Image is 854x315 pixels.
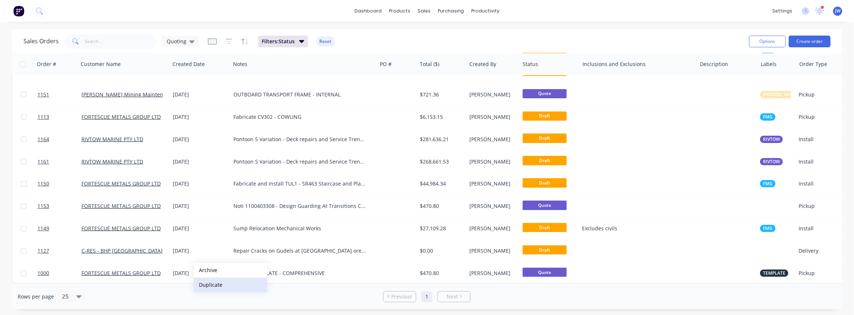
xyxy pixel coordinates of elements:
[37,84,81,106] a: 1151
[391,293,412,300] span: Previous
[172,61,205,68] div: Created Date
[760,158,783,165] button: RIVTOW
[799,202,844,210] div: Pickup
[173,113,228,121] div: [DATE]
[37,247,49,254] span: 1127
[37,61,56,68] div: Order #
[37,128,81,150] a: 1164
[760,180,775,187] button: FMG
[763,158,780,165] span: RIVTOW
[81,270,161,276] a: FORTESCUE METALS GROUP LTD
[37,158,49,165] span: 1161
[799,225,844,232] div: Install
[523,89,567,98] span: Quote
[523,201,567,210] span: Quote
[23,38,59,45] h1: Sales Orders
[799,61,827,68] div: Order Type
[173,136,228,143] div: [DATE]
[262,38,295,45] span: Filters: Status
[81,247,163,254] a: C-RES - BHP [GEOGRAPHIC_DATA]
[18,293,54,300] span: Rows per page
[760,113,775,121] button: FMG
[37,180,49,187] span: 1150
[420,270,461,277] div: $470.80
[81,202,161,209] a: FORTESCUE METALS GROUP LTD
[37,91,49,98] span: 1151
[420,113,461,121] div: $6,153.15
[233,91,367,98] div: OUTBOARD TRANSPORT FRAME - INTERNAL
[173,202,228,210] div: [DATE]
[582,61,646,68] div: Inclusions and Exclusions
[37,136,49,143] span: 1164
[789,36,831,47] button: Create order
[799,91,844,98] div: Pickup
[85,34,157,49] input: Search...
[37,151,81,173] a: 1161
[760,136,783,143] button: RIVTOW
[233,202,367,210] div: Noti 1100403308 - Design Guarding At Transitions CV603
[582,225,688,232] div: Excludes civils
[81,61,121,68] div: Customer Name
[763,270,785,277] span: TEMPLATE
[233,247,367,254] div: Repair Cracks on Gudels at [GEOGRAPHIC_DATA] orecar repair shop as per Aben reports.
[469,225,515,232] div: [PERSON_NAME]
[37,106,81,128] a: 1113
[167,37,186,45] span: Quoting
[173,91,228,98] div: [DATE]
[420,202,461,210] div: $470.80
[749,36,786,47] button: Options
[233,61,247,68] div: Notes
[37,270,49,277] span: 1000
[317,36,335,47] button: Reset
[351,6,385,17] a: dashboard
[81,158,143,165] a: RIVTOW MARINE PTY LTD
[469,270,515,277] div: [PERSON_NAME]
[194,278,267,292] button: Duplicate
[469,202,515,210] div: [PERSON_NAME]
[81,69,161,76] a: FORTESCUE METALS GROUP LTD
[233,270,367,277] div: QUOTE TEMPLATE - COMPREHENSIVE
[434,6,468,17] div: purchasing
[469,136,515,143] div: [PERSON_NAME]
[700,61,728,68] div: Description
[523,133,567,143] span: Draft
[523,268,567,277] span: Quote
[420,247,461,254] div: $0.00
[799,247,844,254] div: Delivery
[81,225,161,232] a: FORTESCUE METALS GROUP LTD
[469,91,515,98] div: [PERSON_NAME]
[384,293,416,300] a: Previous page
[420,136,461,143] div: $281,636.21
[380,61,392,68] div: PO #
[799,113,844,121] div: Pickup
[469,247,515,254] div: [PERSON_NAME]
[468,6,503,17] div: productivity
[420,91,461,98] div: $721.36
[194,263,267,278] button: Archive
[469,113,515,121] div: [PERSON_NAME]
[420,158,461,165] div: $268,661.53
[768,6,796,17] div: settings
[763,180,773,187] span: FMG
[420,61,439,68] div: Total ($)
[420,180,461,187] div: $44,984.34
[173,180,228,187] div: [DATE]
[469,180,515,187] div: [PERSON_NAME]
[380,291,473,302] ul: Pagination
[37,217,81,239] a: 1149
[81,113,161,120] a: FORTESCUE METALS GROUP LTD
[37,202,49,210] span: 1153
[81,180,161,187] a: FORTESCUE METALS GROUP LTD
[233,113,367,121] div: Fabricate CV302 - COWLING
[173,158,228,165] div: [DATE]
[37,113,49,121] span: 1113
[233,136,367,143] div: Pontoon 5 Variation - Deck repairs and Service Trench repairs - Stainless steel
[37,225,49,232] span: 1149
[760,270,788,277] button: TEMPLATE
[385,6,414,17] div: products
[233,225,367,232] div: Sump Relocation Mechanical Works
[414,6,434,17] div: sales
[799,270,844,277] div: Pickup
[523,111,567,121] span: Draft
[421,291,432,302] a: Page 1 is your current page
